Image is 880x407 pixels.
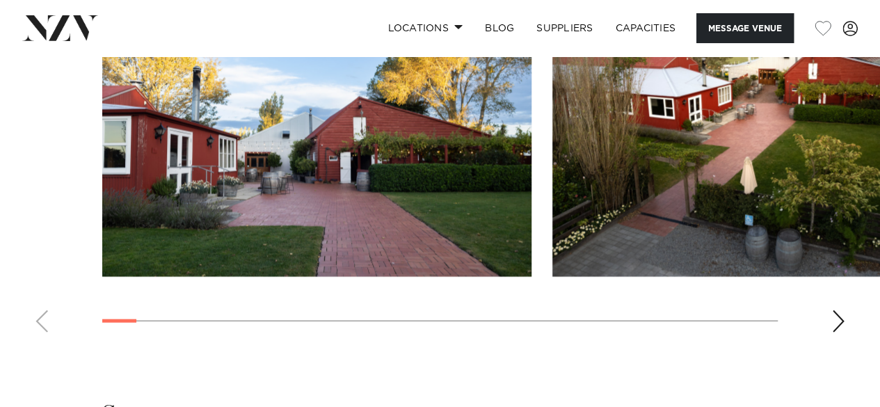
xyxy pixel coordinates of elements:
[376,13,474,43] a: Locations
[22,15,98,40] img: nzv-logo.png
[605,13,687,43] a: Capacities
[696,13,794,43] button: Message Venue
[474,13,525,43] a: BLOG
[525,13,604,43] a: SUPPLIERS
